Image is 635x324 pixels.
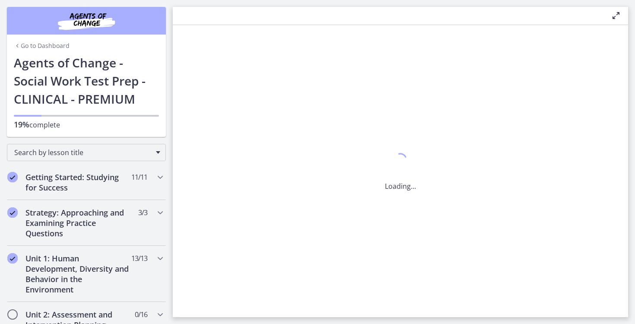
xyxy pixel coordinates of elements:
[7,172,18,182] i: Completed
[7,253,18,264] i: Completed
[385,181,416,191] p: Loading...
[131,172,147,182] span: 11 / 11
[14,148,152,157] span: Search by lesson title
[25,253,131,295] h2: Unit 1: Human Development, Diversity and Behavior in the Environment
[25,172,131,193] h2: Getting Started: Studying for Success
[385,151,416,171] div: 1
[131,253,147,264] span: 13 / 13
[35,10,138,31] img: Agents of Change
[14,54,159,108] h1: Agents of Change - Social Work Test Prep - CLINICAL - PREMIUM
[25,207,131,238] h2: Strategy: Approaching and Examining Practice Questions
[7,207,18,218] i: Completed
[135,309,147,320] span: 0 / 16
[7,144,166,161] div: Search by lesson title
[14,119,29,130] span: 19%
[14,119,159,130] p: complete
[138,207,147,218] span: 3 / 3
[14,41,70,50] a: Go to Dashboard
